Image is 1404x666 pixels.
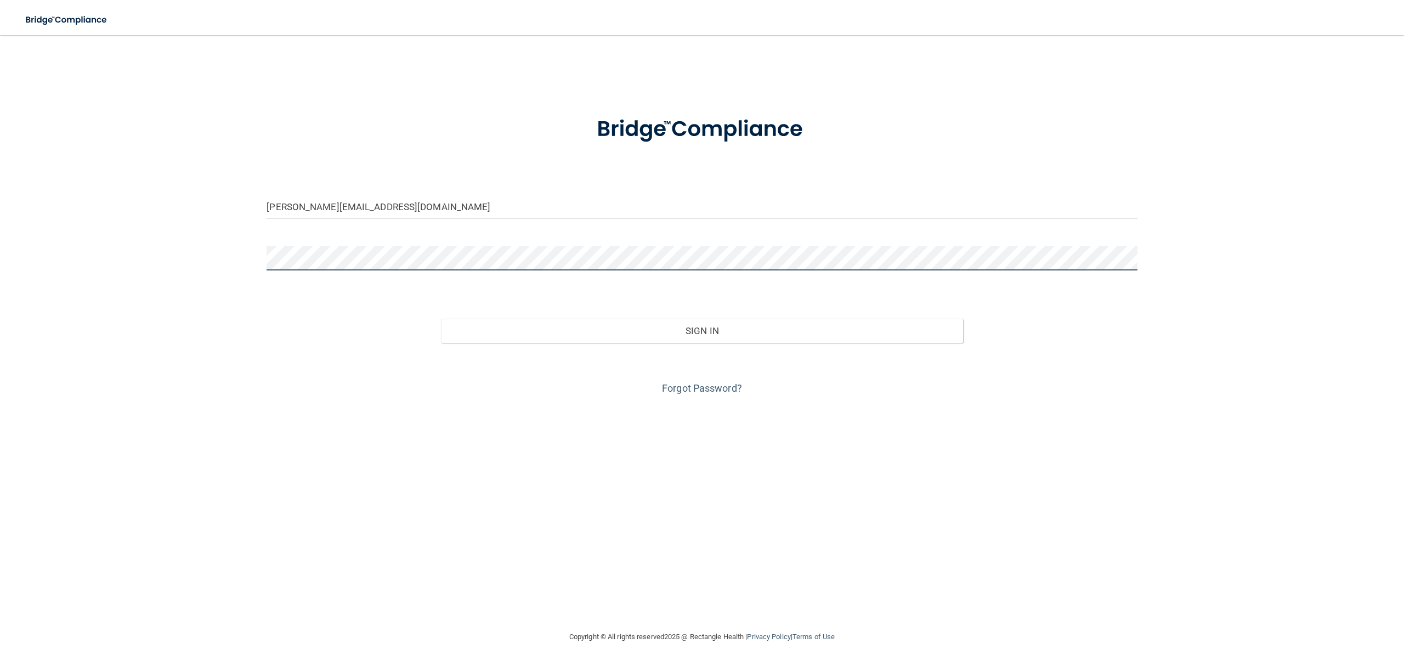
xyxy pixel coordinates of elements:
button: Sign In [441,319,963,343]
img: bridge_compliance_login_screen.278c3ca4.svg [16,9,117,31]
keeper-lock: Open Keeper Popup [1123,251,1136,264]
a: Privacy Policy [747,633,790,641]
input: Email [267,194,1137,219]
div: Copyright © All rights reserved 2025 @ Rectangle Health | | [502,619,902,654]
a: Forgot Password? [662,382,742,394]
img: bridge_compliance_login_screen.278c3ca4.svg [574,101,830,158]
a: Terms of Use [792,633,835,641]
